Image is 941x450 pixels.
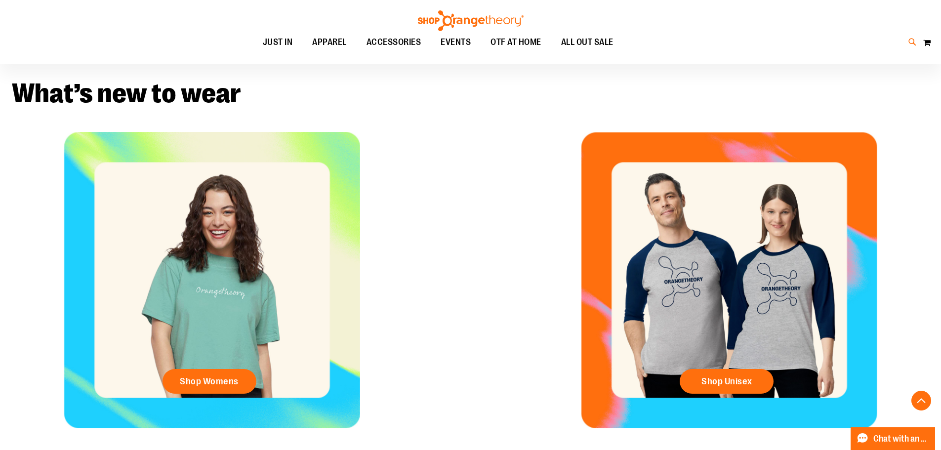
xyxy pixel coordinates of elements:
[367,31,421,53] span: ACCESSORIES
[911,391,931,410] button: Back To Top
[441,31,471,53] span: EVENTS
[561,31,614,53] span: ALL OUT SALE
[701,376,752,387] span: Shop Unisex
[263,31,293,53] span: JUST IN
[12,80,929,107] h2: What’s new to wear
[312,31,347,53] span: APPAREL
[491,31,541,53] span: OTF AT HOME
[851,427,936,450] button: Chat with an Expert
[416,10,525,31] img: Shop Orangetheory
[163,369,256,394] a: Shop Womens
[873,434,929,444] span: Chat with an Expert
[680,369,774,394] a: Shop Unisex
[180,376,239,387] span: Shop Womens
